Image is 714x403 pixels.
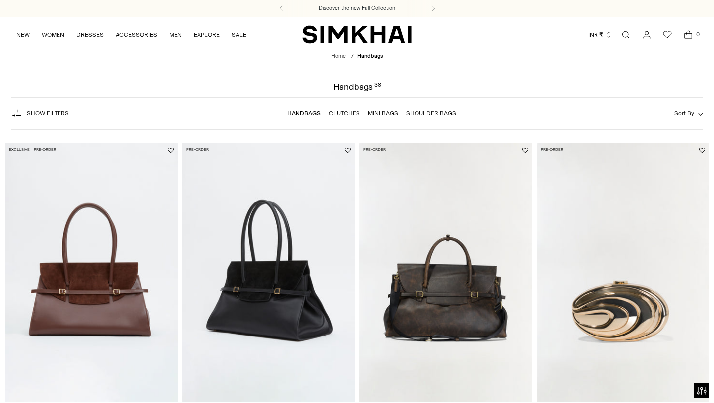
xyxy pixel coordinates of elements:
[5,143,178,402] a: River Suede Shoulder Bag
[537,143,710,402] a: Inez Metal Clutch
[693,30,702,39] span: 0
[699,147,705,153] button: Add to Wishlist
[16,24,30,46] a: NEW
[27,110,69,117] span: Show Filters
[232,24,246,46] a: SALE
[319,4,395,12] a: Discover the new Fall Collection
[331,52,383,61] nav: breadcrumbs
[359,143,532,402] a: River Leather Weekender Tote
[616,25,636,45] a: Open search modal
[194,24,220,46] a: EXPLORE
[331,53,346,59] a: Home
[674,110,694,117] span: Sort By
[42,24,64,46] a: WOMEN
[522,147,528,153] button: Add to Wishlist
[588,24,612,46] button: INR ₹
[287,110,321,117] a: Handbags
[345,147,351,153] button: Add to Wishlist
[678,25,698,45] a: Open cart modal
[11,105,69,121] button: Show Filters
[116,24,157,46] a: ACCESSORIES
[637,25,656,45] a: Go to the account page
[374,82,381,91] div: 38
[302,25,412,44] a: SIMKHAI
[674,108,703,119] button: Sort By
[169,24,182,46] a: MEN
[287,103,456,124] nav: Linked collections
[657,25,677,45] a: Wishlist
[357,53,383,59] span: Handbags
[351,52,354,61] div: /
[406,110,456,117] a: Shoulder Bags
[182,143,355,402] a: River Suede Shoulder Bag
[329,110,360,117] a: Clutches
[168,147,174,153] button: Add to Wishlist
[333,82,381,91] h1: Handbags
[76,24,104,46] a: DRESSES
[368,110,398,117] a: Mini Bags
